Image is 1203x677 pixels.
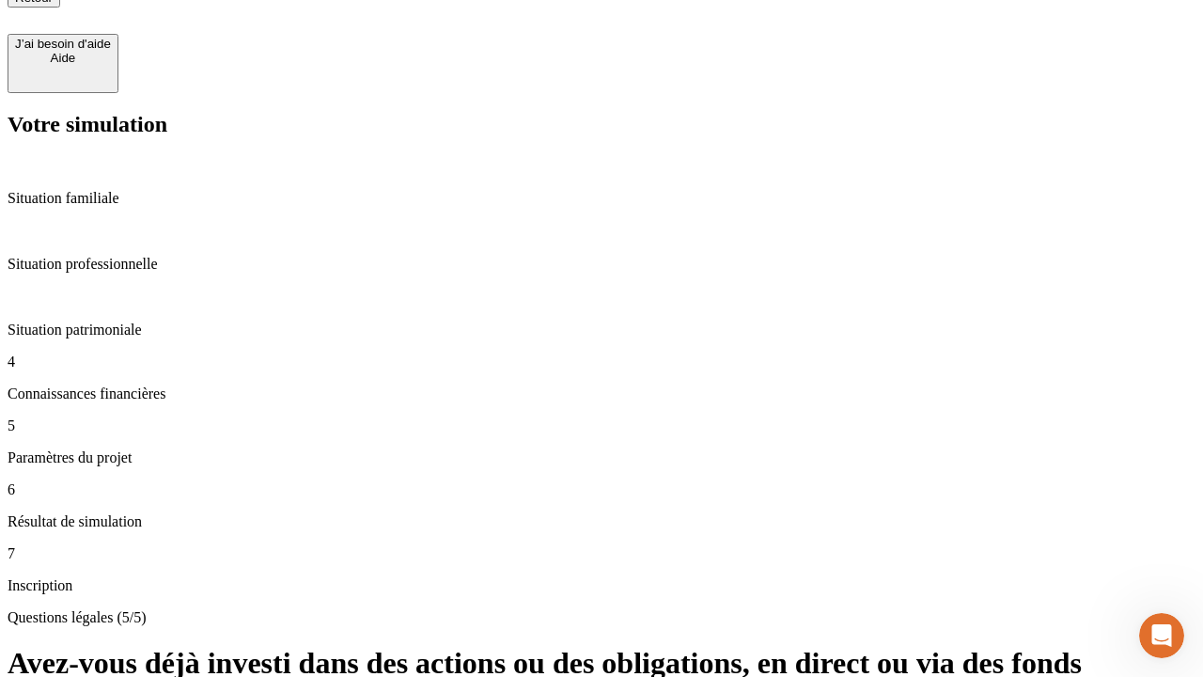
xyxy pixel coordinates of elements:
[15,51,111,65] div: Aide
[8,577,1195,594] p: Inscription
[8,354,1195,370] p: 4
[8,322,1195,338] p: Situation patrimoniale
[8,545,1195,562] p: 7
[8,34,118,93] button: J’ai besoin d'aideAide
[8,481,1195,498] p: 6
[15,37,111,51] div: J’ai besoin d'aide
[8,386,1195,402] p: Connaissances financières
[1139,613,1184,658] iframe: Intercom live chat
[8,609,1195,626] p: Questions légales (5/5)
[8,513,1195,530] p: Résultat de simulation
[8,417,1195,434] p: 5
[8,449,1195,466] p: Paramètres du projet
[8,190,1195,207] p: Situation familiale
[8,112,1195,137] h2: Votre simulation
[8,256,1195,273] p: Situation professionnelle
